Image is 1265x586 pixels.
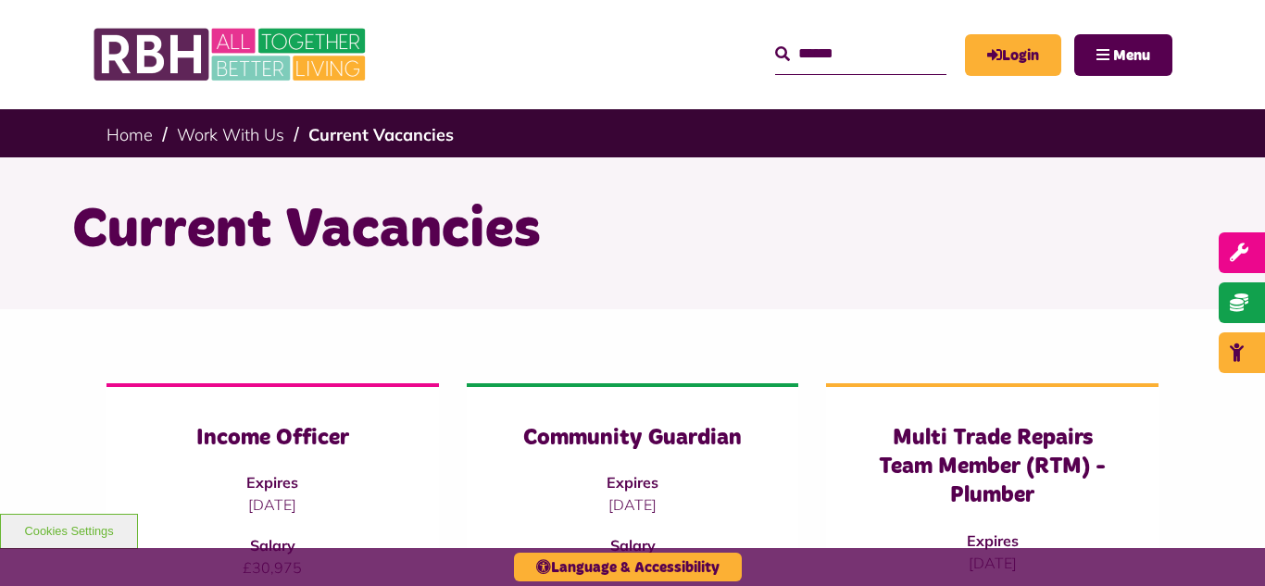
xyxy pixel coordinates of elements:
button: Language & Accessibility [514,553,742,581]
button: Navigation [1074,34,1172,76]
h3: Income Officer [144,424,402,453]
a: Work With Us [177,124,284,145]
p: [DATE] [144,493,402,516]
strong: Salary [250,536,295,555]
a: Home [106,124,153,145]
strong: Expires [607,473,658,492]
h1: Current Vacancies [72,194,1193,267]
h3: Community Guardian [504,424,762,453]
img: RBH [93,19,370,91]
a: MyRBH [965,34,1061,76]
strong: Expires [967,531,1019,550]
h3: Multi Trade Repairs Team Member (RTM) - Plumber [863,424,1121,511]
strong: Expires [246,473,298,492]
a: Current Vacancies [308,124,454,145]
span: Menu [1113,48,1150,63]
iframe: Netcall Web Assistant for live chat [1182,503,1265,586]
strong: Salary [610,536,656,555]
p: [DATE] [504,493,762,516]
